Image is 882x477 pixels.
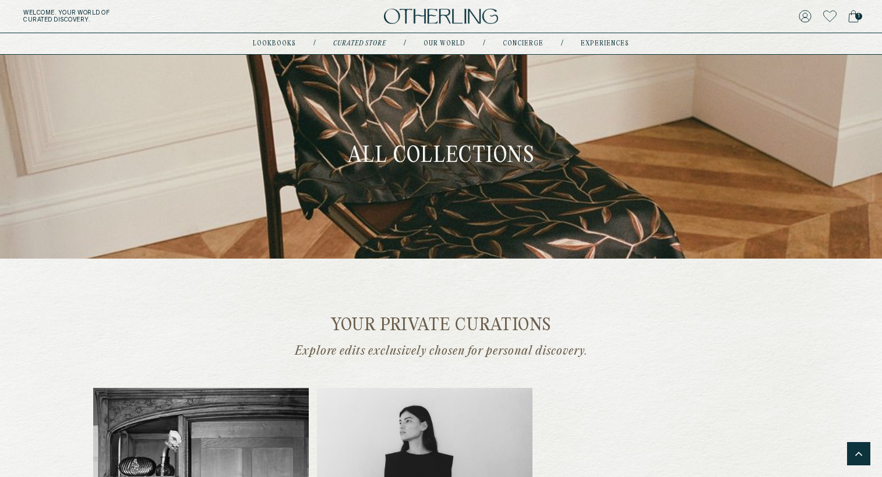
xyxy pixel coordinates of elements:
[483,39,485,48] div: /
[348,143,535,171] h1: All collections
[214,317,668,335] h2: Your private curations
[581,41,629,47] a: experiences
[23,9,274,23] h5: Welcome . Your world of curated discovery.
[313,39,316,48] div: /
[214,344,668,359] p: Explore edits exclusively chosen for personal discovery.
[333,41,386,47] a: Curated store
[424,41,465,47] a: Our world
[404,39,406,48] div: /
[253,41,296,47] a: lookbooks
[384,9,498,24] img: logo
[855,13,862,20] span: 1
[503,41,544,47] a: concierge
[848,8,859,24] a: 1
[561,39,563,48] div: /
